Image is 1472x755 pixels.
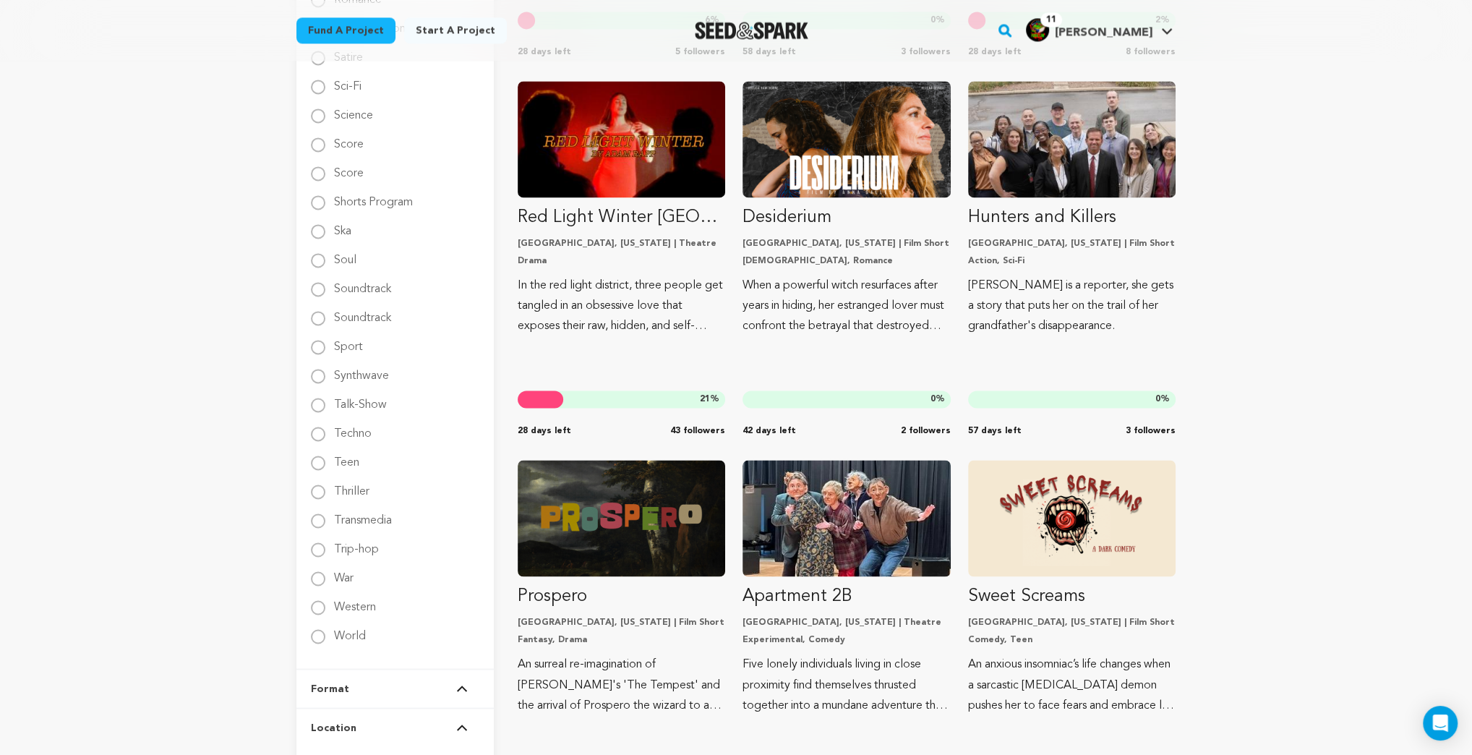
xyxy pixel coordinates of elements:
[1026,18,1049,41] img: 95bb94b78b941d48.png
[968,255,1176,267] p: Action, Sci-Fi
[695,22,808,39] img: Seed&Spark Logo Dark Mode
[518,238,725,249] p: [GEOGRAPHIC_DATA], [US_STATE] | Theatre
[1155,393,1170,405] span: %
[930,395,936,404] span: 0
[968,460,1176,715] a: Fund Sweet Screams
[518,460,725,715] a: Fund Prospero
[334,272,391,295] label: Soundtrack
[311,720,356,735] span: Location
[901,425,951,437] span: 2 followers
[968,634,1176,646] p: Comedy, Teen
[518,634,725,646] p: Fantasy, Drama
[311,709,479,746] button: Location
[695,22,808,39] a: Seed&Spark Homepage
[296,17,395,43] a: Fund a project
[404,17,507,43] a: Start a project
[334,127,364,150] label: Score
[1126,425,1176,437] span: 3 followers
[518,617,725,628] p: [GEOGRAPHIC_DATA], [US_STATE] | Film Short
[1055,27,1152,38] span: [PERSON_NAME]
[334,243,356,266] label: Soul
[968,425,1022,437] span: 57 days left
[968,81,1176,336] a: Fund Hunters and Killers
[518,425,571,437] span: 28 days left
[968,585,1176,608] p: Sweet Screams
[311,681,349,696] span: Format
[968,238,1176,249] p: [GEOGRAPHIC_DATA], [US_STATE] | Film Short
[743,238,950,249] p: [GEOGRAPHIC_DATA], [US_STATE] | Film Short
[456,685,468,692] img: Seed&Spark Arrow Up Icon
[930,393,945,405] span: %
[334,474,369,498] label: Thriller
[518,585,725,608] p: Prospero
[334,98,373,121] label: Science
[334,330,363,353] label: Sport
[334,619,366,642] label: World
[743,206,950,229] p: Desiderium
[700,395,710,404] span: 21
[743,425,796,437] span: 42 days left
[1423,706,1458,741] div: Open Intercom Messenger
[456,724,468,731] img: Seed&Spark Arrow Up Icon
[743,81,950,336] a: Fund Desiderium
[518,276,725,336] p: In the red light district, three people get tangled in an obsessive love that exposes their raw, ...
[334,590,376,613] label: Western
[743,654,950,715] p: Five lonely individuals living in close proximity find themselves thrusted together into a mundan...
[743,585,950,608] p: Apartment 2B
[743,255,950,267] p: [DEMOGRAPHIC_DATA], Romance
[743,460,950,715] a: Fund Apartment 2B
[1040,12,1062,27] span: 11
[518,654,725,715] p: An surreal re-imagination of [PERSON_NAME]'s 'The Tempest' and the arrival of Prospero the wizard...
[968,617,1176,628] p: [GEOGRAPHIC_DATA], [US_STATE] | Film Short
[334,532,379,555] label: Trip-hop
[334,417,372,440] label: Techno
[334,214,351,237] label: Ska
[1155,395,1160,404] span: 0
[743,276,950,336] p: When a powerful witch resurfaces after years in hiding, her estranged lover must confront the bet...
[1023,15,1176,46] span: Kermet K.'s Profile
[334,69,361,93] label: Sci-Fi
[1026,18,1152,41] div: Kermet K.'s Profile
[700,393,719,405] span: %
[334,445,359,469] label: Teen
[1023,15,1176,41] a: Kermet K.'s Profile
[334,156,364,179] label: Score
[334,185,413,208] label: Shorts Program
[334,301,391,324] label: Soundtrack
[968,654,1176,715] p: An anxious insomniac’s life changes when a sarcastic [MEDICAL_DATA] demon pushes her to face fear...
[518,81,725,336] a: Fund Red Light Winter Los Angeles
[743,634,950,646] p: Experimental, Comedy
[518,206,725,229] p: Red Light Winter [GEOGRAPHIC_DATA]
[518,255,725,267] p: Drama
[968,206,1176,229] p: Hunters and Killers
[334,388,387,411] label: Talk-Show
[334,359,389,382] label: Synthwave
[334,561,354,584] label: War
[334,503,392,526] label: Transmedia
[670,425,725,437] span: 43 followers
[311,670,479,707] button: Format
[743,617,950,628] p: [GEOGRAPHIC_DATA], [US_STATE] | Theatre
[968,276,1176,336] p: [PERSON_NAME] is a reporter, she gets a story that puts her on the trail of her grandfather's dis...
